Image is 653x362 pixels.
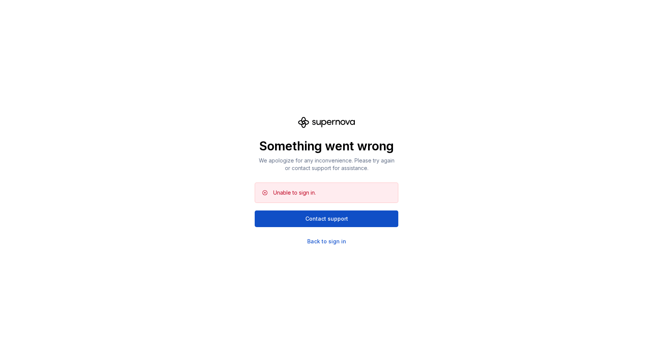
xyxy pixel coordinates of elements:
span: Contact support [305,215,348,223]
button: Contact support [255,210,398,227]
div: Unable to sign in. [273,189,316,196]
p: We apologize for any inconvenience. Please try again or contact support for assistance. [255,157,398,172]
a: Back to sign in [307,238,346,245]
p: Something went wrong [255,139,398,154]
